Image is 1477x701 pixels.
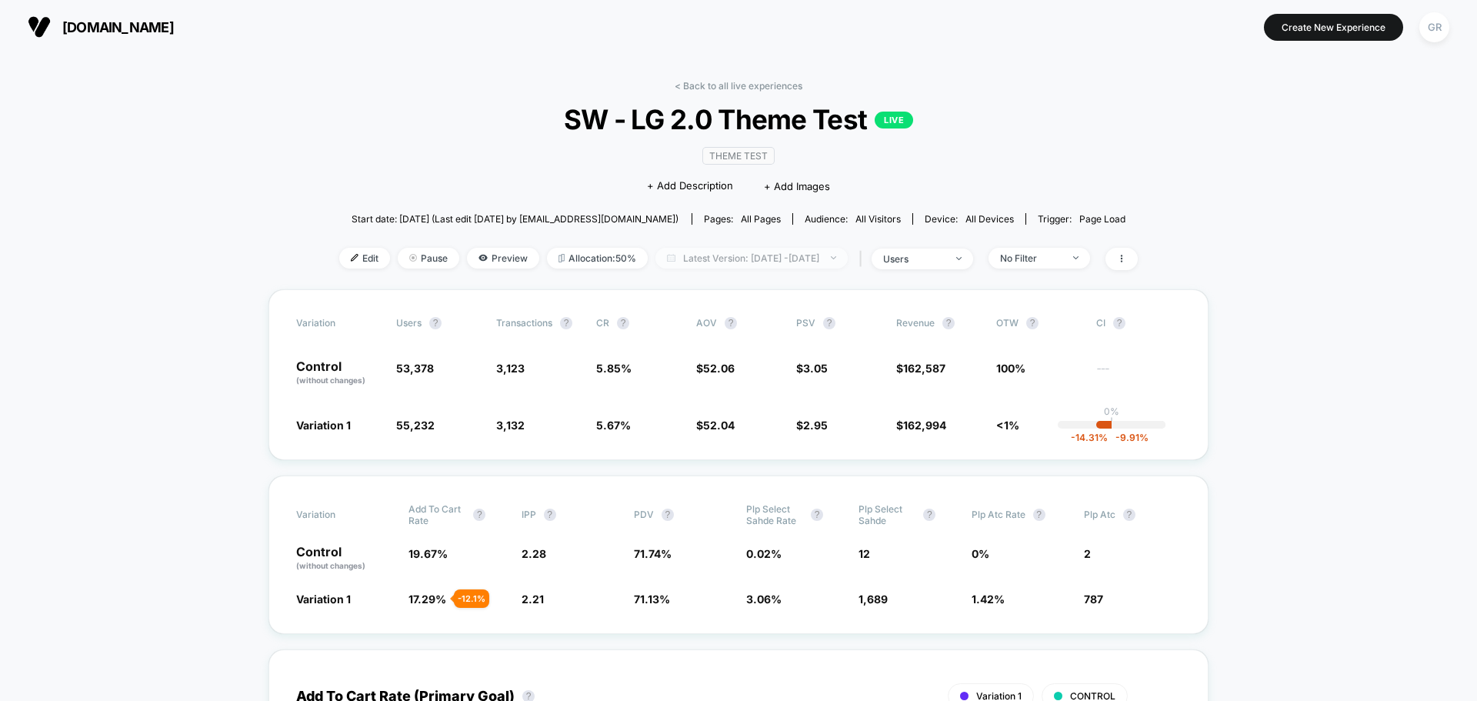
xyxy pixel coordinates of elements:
span: + Add Description [647,179,733,194]
span: Device: [912,213,1025,225]
span: [DOMAIN_NAME] [62,19,174,35]
span: 1.42 % [972,593,1005,606]
img: end [956,257,962,260]
span: 3.05 [803,362,828,375]
span: Edit [339,248,390,269]
span: Plp Select Sahde Rate [746,503,803,526]
button: ? [560,317,572,329]
span: Variation [296,317,381,329]
span: 3,132 [496,419,525,432]
button: ? [811,509,823,521]
button: GR [1415,12,1454,43]
span: Plp Atc [1084,509,1115,520]
span: $ [896,362,945,375]
span: all devices [965,213,1014,225]
div: users [883,253,945,265]
p: LIVE [875,112,913,129]
span: PDV [634,509,654,520]
img: rebalance [558,254,565,262]
span: All Visitors [855,213,901,225]
p: | [1110,417,1113,429]
a: < Back to all live experiences [675,80,802,92]
p: Control [296,360,381,386]
button: Create New Experience [1264,14,1403,41]
span: --- [1096,364,1181,386]
span: 0 % [972,547,989,560]
span: <1% [996,419,1019,432]
span: Theme Test [702,147,775,165]
span: 2 [1084,547,1091,560]
span: 0.02 % [746,547,782,560]
span: | [855,248,872,270]
div: Pages: [704,213,781,225]
span: 2.28 [522,547,546,560]
span: 2.21 [522,593,544,606]
button: ? [942,317,955,329]
span: 71.13 % [634,593,670,606]
span: Plp Select Sahde [859,503,915,526]
button: ? [1113,317,1125,329]
span: + Add Images [764,180,830,192]
span: (without changes) [296,561,365,570]
span: Latest Version: [DATE] - [DATE] [655,248,848,269]
span: 5.85 % [596,362,632,375]
div: GR [1419,12,1449,42]
span: Variation 1 [296,593,351,606]
span: Variation 1 [296,419,351,432]
img: calendar [667,254,675,262]
span: CR [596,317,609,329]
button: ? [1123,509,1135,521]
span: 5.67 % [596,419,631,432]
button: ? [429,317,442,329]
img: end [831,256,836,259]
div: No Filter [1000,252,1062,264]
span: $ [696,362,735,375]
span: $ [896,419,946,432]
span: $ [796,419,828,432]
span: Add To Cart Rate [408,503,465,526]
button: ? [544,509,556,521]
span: Variation [296,503,381,526]
span: -9.91 % [1108,432,1149,443]
span: 52.04 [703,419,735,432]
span: Pause [398,248,459,269]
span: 162,587 [903,362,945,375]
span: 12 [859,547,870,560]
span: PSV [796,317,815,329]
button: ? [473,509,485,521]
span: SW - LG 2.0 Theme Test [379,103,1098,135]
span: Allocation: 50% [547,248,648,269]
img: end [409,254,417,262]
span: 52.06 [703,362,735,375]
span: 1,689 [859,593,888,606]
span: -14.31 % [1071,432,1108,443]
span: 55,232 [396,419,435,432]
button: ? [1033,509,1045,521]
button: ? [923,509,935,521]
button: ? [1026,317,1039,329]
button: ? [617,317,629,329]
img: edit [351,254,358,262]
button: [DOMAIN_NAME] [23,15,178,39]
span: AOV [696,317,717,329]
div: - 12.1 % [454,589,489,608]
span: 17.29 % [408,593,446,606]
span: 787 [1084,593,1103,606]
span: 71.74 % [634,547,672,560]
img: end [1073,256,1079,259]
button: ? [823,317,835,329]
span: Revenue [896,317,935,329]
span: Start date: [DATE] (Last edit [DATE] by [EMAIL_ADDRESS][DOMAIN_NAME]) [352,213,678,225]
div: Trigger: [1038,213,1125,225]
span: Plp Atc Rate [972,509,1025,520]
span: $ [696,419,735,432]
div: Audience: [805,213,901,225]
span: 19.67 % [408,547,448,560]
span: OTW [996,317,1081,329]
button: ? [725,317,737,329]
span: Preview [467,248,539,269]
span: 3,123 [496,362,525,375]
img: Visually logo [28,15,51,38]
span: IPP [522,509,536,520]
span: 53,378 [396,362,434,375]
